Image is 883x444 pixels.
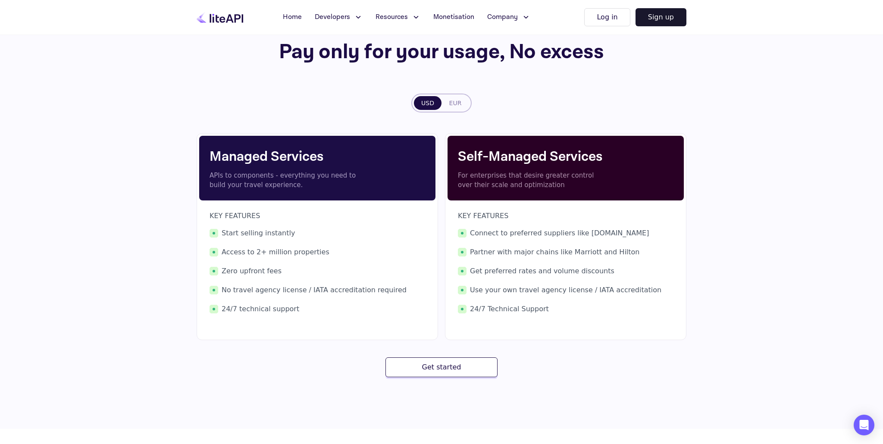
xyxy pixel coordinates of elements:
p: KEY FEATURES [458,211,673,221]
h1: Pay only for your usage, No excess [221,42,662,63]
span: Use your own travel agency license / IATA accreditation [458,285,673,295]
div: Open Intercom Messenger [854,415,874,435]
p: APIs to components - everything you need to build your travel experience. [210,171,360,190]
button: EUR [441,96,469,110]
span: No travel agency license / IATA accreditation required [210,285,425,295]
button: Company [482,9,535,26]
a: Monetisation [428,9,479,26]
span: Connect to preferred suppliers like [DOMAIN_NAME] [458,228,673,238]
button: USD [414,96,441,110]
span: Monetisation [433,12,474,22]
span: Resources [376,12,408,22]
a: Home [278,9,307,26]
span: Get preferred rates and volume discounts [458,266,673,276]
span: Partner with major chains like Marriott and Hilton [458,247,673,257]
span: Home [283,12,302,22]
p: KEY FEATURES [210,211,425,221]
p: For enterprises that desire greater control over their scale and optimization [458,171,609,190]
span: Developers [315,12,350,22]
button: Resources [370,9,426,26]
button: Developers [310,9,368,26]
h4: Managed Services [210,147,425,167]
button: Sign up [636,8,686,26]
button: Get started [385,357,498,377]
span: Zero upfront fees [210,266,425,276]
span: Access to 2+ million properties [210,247,425,257]
h4: Self-Managed Services [458,147,673,167]
button: Log in [584,8,630,26]
span: 24/7 Technical Support [458,304,673,314]
span: Company [487,12,518,22]
span: 24/7 technical support [210,304,425,314]
span: Start selling instantly [210,228,425,238]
